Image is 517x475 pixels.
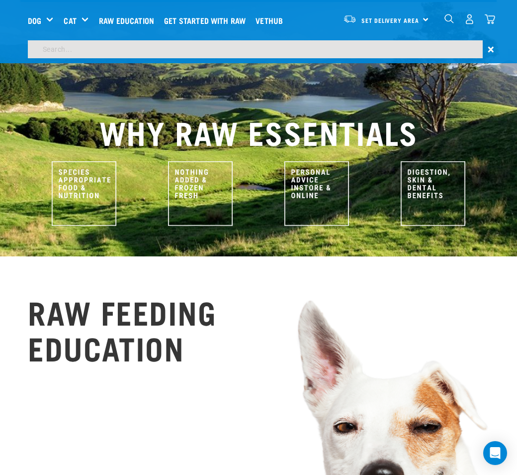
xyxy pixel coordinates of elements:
a: Cat [64,14,76,26]
span: Set Delivery Area [361,18,419,22]
h2: RAW FEEDING EDUCATION [28,293,217,365]
img: home-icon@2x.png [485,14,495,24]
a: Dog [28,14,41,26]
a: Get started with Raw [162,0,253,40]
img: home-icon-1@2x.png [444,14,454,23]
a: Vethub [253,0,290,40]
img: Personal Advice [284,161,349,226]
a: Raw Education [96,0,162,40]
img: Nothing Added [168,161,233,226]
img: van-moving.png [343,14,356,23]
img: Species Appropriate Nutrition [52,161,116,226]
img: user.png [464,14,475,24]
img: Raw Benefits [401,161,465,226]
h2: WHY RAW ESSENTIALS [28,114,489,149]
input: Search... [28,40,483,58]
div: Open Intercom Messenger [483,441,507,465]
span: × [488,40,494,58]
